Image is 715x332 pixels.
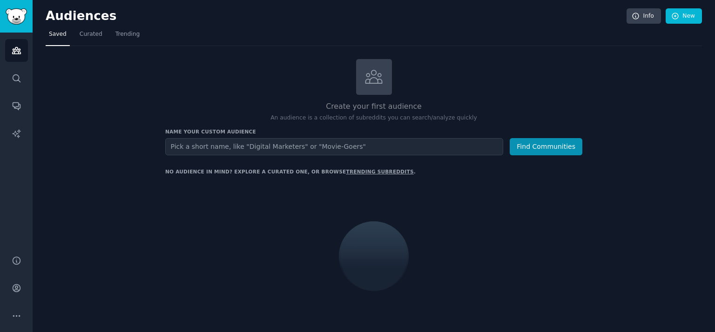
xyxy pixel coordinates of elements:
a: trending subreddits [346,169,413,174]
span: Curated [80,30,102,39]
span: Trending [115,30,140,39]
input: Pick a short name, like "Digital Marketers" or "Movie-Goers" [165,138,503,155]
span: Saved [49,30,67,39]
p: An audience is a collection of subreddits you can search/analyze quickly [165,114,582,122]
div: No audience in mind? Explore a curated one, or browse . [165,168,416,175]
h3: Name your custom audience [165,128,582,135]
a: Curated [76,27,106,46]
a: Trending [112,27,143,46]
a: Info [627,8,661,24]
h2: Audiences [46,9,627,24]
a: Saved [46,27,70,46]
a: New [666,8,702,24]
img: GummySearch logo [6,8,27,25]
h2: Create your first audience [165,101,582,113]
button: Find Communities [510,138,582,155]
